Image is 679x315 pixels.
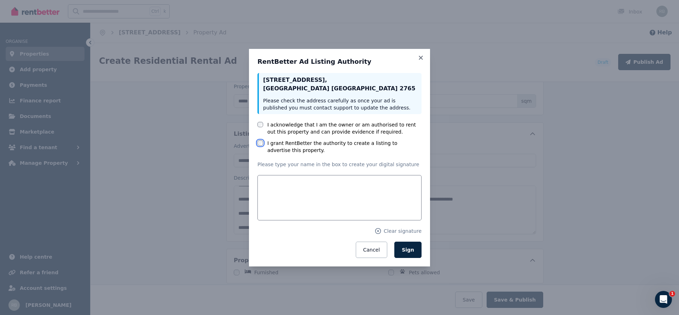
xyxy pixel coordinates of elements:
[267,121,422,135] label: I acknowledge that I am the owner or am authorised to rent out this property and can provide evid...
[669,291,675,297] span: 1
[655,291,672,308] iframe: Intercom live chat
[267,140,422,154] label: I grant RentBetter the authority to create a listing to advertise this property.
[257,161,422,168] p: Please type your name in the box to create your digital signature
[257,57,422,66] h3: RentBetter Ad Listing Authority
[263,76,417,93] p: [STREET_ADDRESS] , [GEOGRAPHIC_DATA] [GEOGRAPHIC_DATA] 2765
[356,242,387,258] button: Cancel
[263,97,417,111] p: Please check the address carefully as once your ad is published you must contact support to updat...
[384,227,422,235] span: Clear signature
[394,242,422,258] button: Sign
[402,247,414,253] span: Sign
